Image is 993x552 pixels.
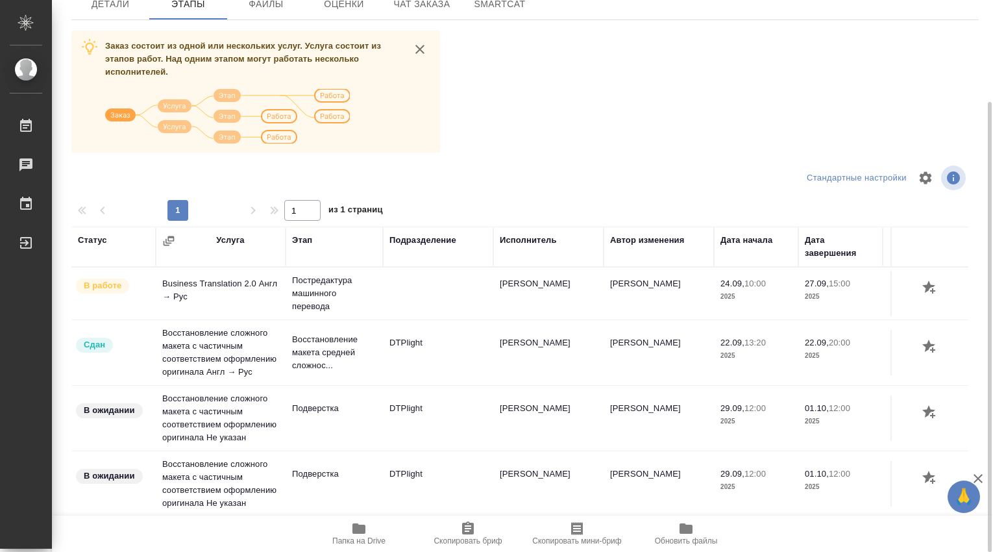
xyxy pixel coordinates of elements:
button: 🙏 [948,481,980,513]
p: 01.10, [805,403,829,413]
td: Business Translation 2.0 Англ → Рус [156,271,286,316]
p: 01.10, [805,469,829,479]
button: Обновить файлы [631,516,741,552]
p: 15:00 [829,279,850,288]
span: Обновить файлы [655,536,718,546]
td: Восстановление сложного макета с частичным соответствием оформлению оригинала Не указан [156,386,286,451]
div: Этап [292,234,312,247]
button: Скопировать мини-бриф [522,516,631,552]
td: [PERSON_NAME] [493,330,604,375]
td: [PERSON_NAME] [604,271,714,316]
td: [PERSON_NAME] [493,461,604,507]
div: Исполнитель [500,234,557,247]
button: close [410,40,430,59]
td: [PERSON_NAME] [604,330,714,375]
p: 22.09, [720,338,744,347]
p: 12:00 [744,403,766,413]
p: 29.09, [720,469,744,479]
p: 81 [889,336,961,349]
td: [PERSON_NAME] [604,395,714,441]
p: Восстановление макета средней сложнос... [292,333,376,372]
button: Добавить оценку [919,277,941,299]
p: 13:20 [744,338,766,347]
p: В ожидании [84,470,135,483]
td: Восстановление сложного макета с частичным соответствием оформлению оригинала Англ → Рус [156,320,286,385]
p: 12:00 [744,469,766,479]
p: 20:00 [829,338,850,347]
p: 2025 [720,481,792,494]
p: Постредактура машинного перевода [292,274,376,313]
div: Автор изменения [610,234,684,247]
p: 10:00 [744,279,766,288]
p: Сдан [84,338,105,351]
p: 2025 [720,349,792,362]
p: слово [889,290,961,303]
span: Скопировать мини-бриф [532,536,621,546]
p: 27.09, [805,279,829,288]
td: DTPlight [383,395,493,441]
p: 2025 [805,290,876,303]
span: 🙏 [953,483,975,510]
p: 22.09, [805,338,829,347]
span: из 1 страниц [328,202,383,221]
td: [PERSON_NAME] [604,461,714,507]
p: 2025 [805,481,876,494]
span: Настроить таблицу [910,162,941,194]
p: 160 [889,468,961,481]
p: Страница А4 [889,349,961,362]
p: Страница А4 [889,481,961,494]
p: 431 [889,402,961,415]
p: 12:00 [829,403,850,413]
p: 2025 [720,290,792,303]
div: Дата начала [720,234,772,247]
span: Скопировать бриф [434,536,502,546]
span: Заказ состоит из одной или нескольких услуг. Услуга состоит из этапов работ. Над одним этапом мог... [105,41,381,77]
p: Подверстка [292,402,376,415]
span: Посмотреть информацию [941,166,968,190]
td: [PERSON_NAME] [493,395,604,441]
button: Добавить оценку [919,336,941,358]
p: 24.09, [720,279,744,288]
button: Добавить оценку [919,402,941,424]
p: 12:00 [829,469,850,479]
p: 2025 [805,349,876,362]
p: Страница А4 [889,415,961,428]
div: Статус [78,234,107,247]
td: DTPlight [383,461,493,507]
p: 2025 [720,415,792,428]
button: Сгруппировать [162,234,175,247]
div: Подразделение [389,234,456,247]
p: В работе [84,279,121,292]
p: В ожидании [84,404,135,417]
p: 29.09, [720,403,744,413]
p: 2025 [805,415,876,428]
button: Добавить оценку [919,468,941,490]
td: [PERSON_NAME] [493,271,604,316]
div: split button [803,168,910,188]
button: Скопировать бриф [413,516,522,552]
td: DTPlight [383,330,493,375]
span: Папка на Drive [332,536,386,546]
td: Восстановление сложного макета с частичным соответствием оформлению оригинала Не указан [156,451,286,516]
div: Услуга [216,234,244,247]
div: Дата завершения [805,234,876,260]
p: Подверстка [292,468,376,481]
button: Папка на Drive [304,516,413,552]
p: 7 882,7 [889,277,961,290]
